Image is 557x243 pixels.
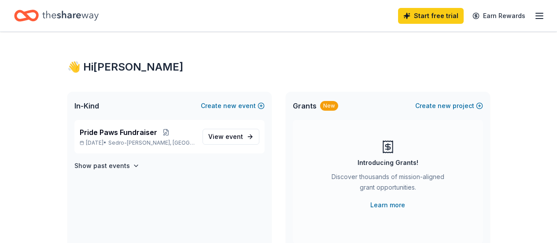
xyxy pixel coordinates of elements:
[74,101,99,111] span: In-Kind
[203,129,259,145] a: View event
[208,131,243,142] span: View
[74,161,130,171] h4: Show past events
[80,127,157,138] span: Pride Paws Fundraiser
[67,60,490,74] div: 👋 Hi [PERSON_NAME]
[328,172,448,196] div: Discover thousands of mission-aligned grant opportunities.
[74,161,140,171] button: Show past events
[201,101,265,111] button: Createnewevent
[223,101,236,111] span: new
[14,5,99,26] a: Home
[293,101,317,111] span: Grants
[415,101,483,111] button: Createnewproject
[438,101,451,111] span: new
[467,8,531,24] a: Earn Rewards
[358,157,418,168] div: Introducing Grants!
[80,139,196,146] p: [DATE] •
[370,200,405,210] a: Learn more
[108,139,196,146] span: Sedro-[PERSON_NAME], [GEOGRAPHIC_DATA]
[398,8,464,24] a: Start free trial
[320,101,338,111] div: New
[225,133,243,140] span: event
